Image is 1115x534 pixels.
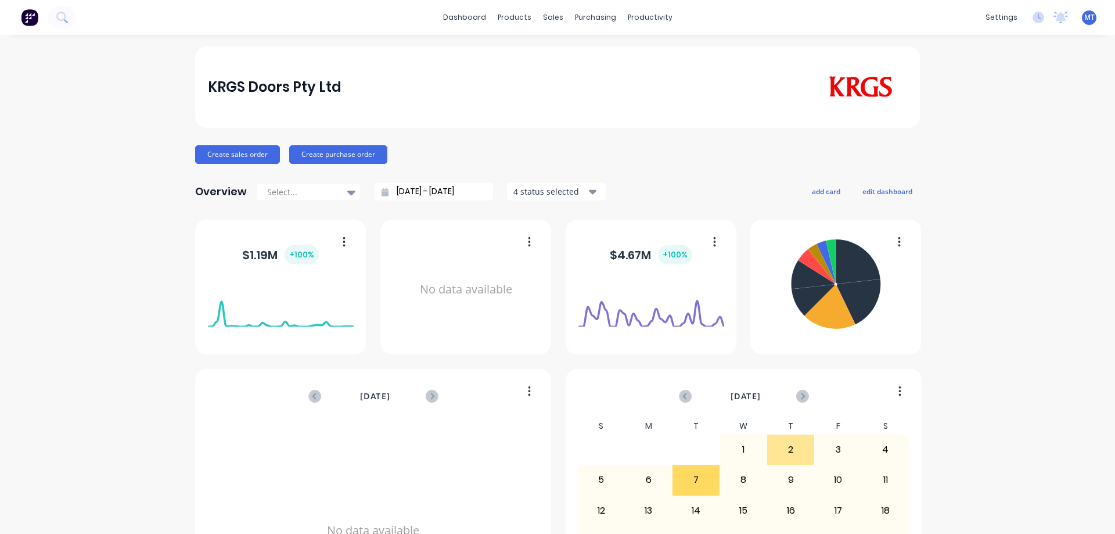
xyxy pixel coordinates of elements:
div: 3 [815,435,861,464]
div: 4 status selected [513,185,587,198]
div: + 100 % [658,245,692,264]
div: S [862,418,909,435]
button: edit dashboard [855,184,920,199]
div: 15 [720,496,767,525]
div: 2 [768,435,814,464]
div: M [625,418,672,435]
span: MT [1084,12,1095,23]
div: 12 [578,496,625,525]
span: [DATE] [360,390,390,403]
div: purchasing [569,9,622,26]
div: T [767,418,815,435]
div: 6 [625,465,672,494]
div: W [720,418,767,435]
div: 7 [673,465,720,494]
div: productivity [622,9,678,26]
div: 11 [862,465,909,494]
div: products [492,9,537,26]
img: Factory [21,9,38,26]
div: S [578,418,625,435]
div: 14 [673,496,720,525]
div: T [672,418,720,435]
button: add card [804,184,848,199]
div: F [814,418,862,435]
div: + 100 % [285,245,319,264]
div: settings [980,9,1023,26]
div: 13 [625,496,672,525]
div: Overview [195,180,247,203]
span: [DATE] [731,390,761,403]
a: dashboard [437,9,492,26]
div: $ 1.19M [242,245,319,264]
div: No data available [393,235,539,345]
img: KRGS Doors Pty Ltd [826,76,895,98]
div: KRGS Doors Pty Ltd [208,76,341,99]
div: 1 [720,435,767,464]
button: Create purchase order [289,145,387,164]
div: 10 [815,465,861,494]
div: 4 [862,435,909,464]
div: 18 [862,496,909,525]
button: 4 status selected [507,183,606,200]
div: sales [537,9,569,26]
div: 5 [578,465,625,494]
div: 17 [815,496,861,525]
div: $ 4.67M [610,245,692,264]
div: 16 [768,496,814,525]
div: 9 [768,465,814,494]
div: 8 [720,465,767,494]
button: Create sales order [195,145,280,164]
